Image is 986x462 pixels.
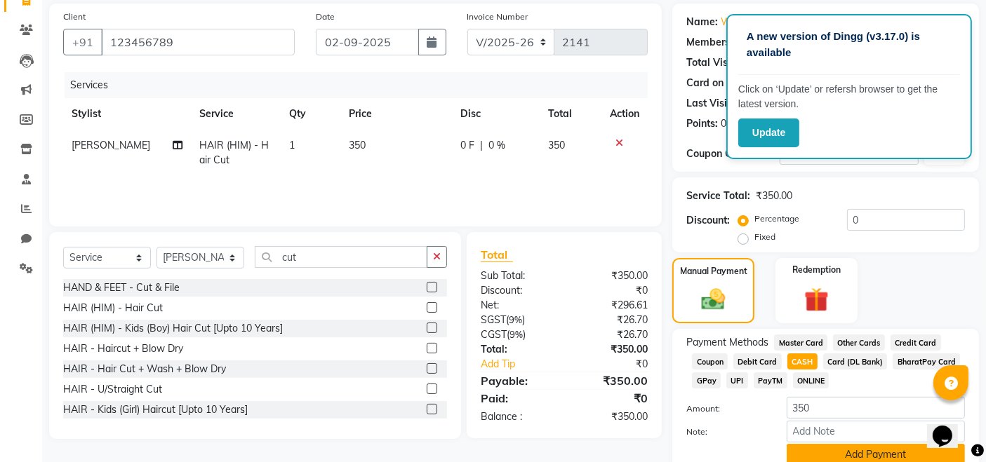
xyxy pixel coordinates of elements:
[738,118,799,147] button: Update
[686,55,742,70] div: Total Visits:
[63,98,191,130] th: Stylist
[481,247,513,262] span: Total
[470,357,580,372] a: Add Tip
[63,280,180,295] div: HAND & FEET - Cut & File
[754,212,799,225] label: Percentage
[481,313,506,326] span: SGST
[692,372,721,388] span: GPay
[564,390,658,407] div: ₹0
[754,231,775,243] label: Fixed
[580,357,659,372] div: ₹0
[927,406,972,448] iframe: chat widget
[686,35,747,50] div: Membership:
[488,138,505,153] span: 0 %
[63,341,183,356] div: HAIR - Haircut + Blow Dry
[686,147,779,161] div: Coupon Code
[452,98,540,130] th: Disc
[101,29,295,55] input: Search by Name/Mobile/Email/Code
[787,353,818,369] span: CASH
[564,269,658,283] div: ₹350.00
[738,82,960,111] p: Click on ‘Update’ or refersh browser to get the latest version.
[548,139,565,151] span: 350
[72,139,150,151] span: [PERSON_NAME]
[754,372,787,388] span: PayTM
[349,139,366,151] span: 350
[340,98,452,130] th: Price
[893,353,960,369] span: BharatPay Card
[686,116,718,131] div: Points:
[509,329,523,340] span: 9%
[470,342,564,357] div: Total:
[540,98,601,130] th: Total
[470,298,564,313] div: Net:
[470,327,564,342] div: ( )
[676,426,775,438] label: Note:
[721,15,752,29] a: Walkin
[564,409,658,424] div: ₹350.00
[733,353,782,369] span: Debit Card
[63,321,283,336] div: HAIR (HIM) - Kids (Boy) Hair Cut [Upto 10 Years]
[63,402,248,417] div: HAIR - Kids (Girl) Haircut [Upto 10 Years]
[281,98,340,130] th: Qty
[726,372,748,388] span: UPI
[774,334,827,351] span: Master Card
[480,138,483,153] span: |
[509,314,522,325] span: 9%
[793,372,830,388] span: ONLINE
[747,29,952,60] p: A new version of Dingg (v3.17.0) is available
[481,328,507,341] span: CGST
[686,213,730,228] div: Discount:
[797,285,837,315] img: _gift.svg
[564,298,658,313] div: ₹296.61
[692,353,728,369] span: Coupon
[680,265,747,278] label: Manual Payment
[564,342,658,357] div: ₹350.00
[756,189,792,203] div: ₹350.00
[316,11,335,23] label: Date
[686,76,744,90] div: Card on file:
[470,372,564,389] div: Payable:
[686,96,733,111] div: Last Visit:
[564,327,658,342] div: ₹26.70
[823,353,888,369] span: Card (DL Bank)
[470,283,564,298] div: Discount:
[63,29,102,55] button: +91
[686,35,965,50] div: No Active Membership
[833,334,885,351] span: Other Cards
[787,397,965,419] input: Amount
[470,390,564,407] div: Paid:
[199,139,269,166] span: HAIR (HIM) - Hair Cut
[191,98,281,130] th: Service
[891,334,941,351] span: Credit Card
[787,421,965,442] input: Add Note
[470,409,564,424] div: Balance :
[460,138,474,153] span: 0 F
[564,283,658,298] div: ₹0
[470,269,564,283] div: Sub Total:
[63,11,86,23] label: Client
[63,382,162,397] div: HAIR - U/Straight Cut
[65,72,658,98] div: Services
[63,301,163,315] div: HAIR (HIM) - Hair Cut
[686,335,768,350] span: Payment Methods
[564,372,658,389] div: ₹350.00
[686,15,718,29] div: Name:
[467,11,528,23] label: Invoice Number
[63,362,226,376] div: HAIR - Hair Cut + Wash + Blow Dry
[686,189,750,203] div: Service Total:
[289,139,295,151] span: 1
[792,264,841,276] label: Redemption
[694,286,732,313] img: _cash.svg
[601,98,648,130] th: Action
[676,402,775,415] label: Amount:
[721,116,726,131] div: 0
[564,313,658,327] div: ₹26.70
[470,313,564,327] div: ( )
[255,246,427,268] input: Search or Scan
